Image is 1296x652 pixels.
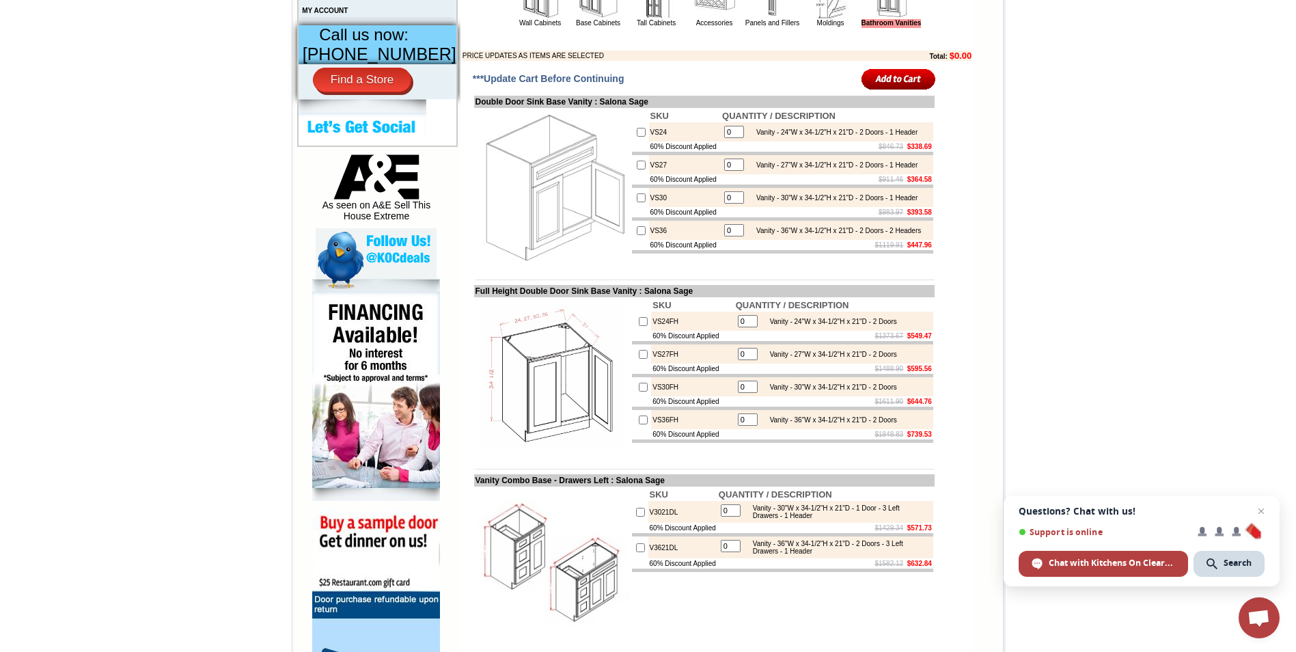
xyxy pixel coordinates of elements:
s: $1119.91 [874,241,903,249]
td: [PERSON_NAME] Yellow Walnut [74,62,115,77]
span: Questions? Chat with us! [1019,506,1265,517]
s: $1373.67 [874,332,903,340]
span: Search [1224,557,1252,569]
div: Vanity - 27"W x 34-1/2"H x 21"D - 2 Doors [763,351,897,358]
b: QUANTITY / DESCRIPTION [719,489,832,500]
img: spacer.gif [158,38,161,39]
div: Vanity - 24"W x 34-1/2"H x 21"D - 2 Doors [763,318,897,325]
img: spacer.gif [232,38,234,39]
a: Find a Store [313,68,412,92]
a: Wall Cabinets [519,19,561,27]
b: $0.00 [950,51,972,61]
td: Double Door Sink Base Vanity : Salona Sage [474,96,935,108]
td: Vanity Combo Base - Drawers Left : Salona Sage [474,474,935,487]
span: Call us now: [319,25,409,44]
a: Base Cabinets [576,19,620,27]
div: Vanity - 24"W x 34-1/2"H x 21"D - 2 Doors - 1 Header [749,128,918,136]
b: SKU [650,111,669,121]
td: 60% Discount Applied [648,558,717,569]
img: spacer.gif [72,38,74,39]
a: Panels and Fillers [745,19,799,27]
s: $1582.12 [874,560,903,567]
td: VS24FH [651,312,734,331]
s: $1488.90 [874,365,903,372]
td: 60% Discount Applied [649,240,721,250]
td: 60% Discount Applied [651,396,734,407]
s: $1611.90 [874,398,903,405]
div: As seen on A&E Sell This House Extreme [316,154,437,228]
b: $632.84 [907,560,932,567]
td: VS24 [649,122,721,141]
div: Vanity - 27"W x 34-1/2"H x 21"D - 2 Doors - 1 Header [749,161,918,169]
td: V3621DL [648,536,717,558]
td: VS30FH [651,377,734,396]
td: 60% Discount Applied [651,364,734,374]
b: SKU [652,300,671,310]
img: Double Door Sink Base Vanity [475,109,629,263]
span: Support is online [1019,527,1188,537]
td: Bellmonte Maple [234,62,269,76]
td: VS36 [649,221,721,240]
td: PRICE UPDATES AS ITEMS ARE SELECTED [463,51,855,61]
a: Tall Cabinets [637,19,676,27]
div: Vanity - 36"W x 34-1/2"H x 21"D - 2 Doors - 3 Left Drawers - 1 Header [746,540,930,555]
span: Close chat [1253,503,1269,519]
input: Add to Cart [861,68,936,90]
td: 60% Discount Applied [651,429,734,439]
td: 60% Discount Applied [648,523,717,533]
div: Chat with Kitchens On Clearance [1019,551,1188,577]
td: 60% Discount Applied [649,141,721,152]
b: QUANTITY / DESCRIPTION [736,300,849,310]
a: Bathroom Vanities [861,19,922,28]
s: $1429.34 [874,524,903,532]
td: 60% Discount Applied [651,331,734,341]
td: VS27FH [651,344,734,364]
a: Moldings [817,19,844,27]
b: $447.96 [907,241,932,249]
span: Chat with Kitchens On Clearance [1049,557,1175,569]
b: $338.69 [907,143,932,150]
div: Vanity - 30"W x 34-1/2"H x 21"D - 1 Door - 3 Left Drawers - 1 Header [746,504,930,519]
td: 60% Discount Applied [649,207,721,217]
b: $549.47 [907,332,932,340]
td: [PERSON_NAME] White Shaker [118,62,159,77]
div: Vanity - 36"W x 34-1/2"H x 21"D - 2 Doors - 2 Headers [749,227,921,234]
b: Total: [929,53,947,60]
s: $911.46 [879,176,903,183]
td: VS30 [649,188,721,207]
img: spacer.gif [195,38,197,39]
td: Baycreek Gray [161,62,195,76]
div: Search [1194,551,1265,577]
s: $983.97 [879,208,903,216]
img: Full Height Double Door Sink Base Vanity [475,299,629,452]
s: $1848.83 [874,431,903,438]
b: $364.58 [907,176,932,183]
img: Vanity Combo Base - Drawers Left [475,488,629,642]
b: $571.73 [907,524,932,532]
img: spacer.gif [115,38,118,39]
a: MY ACCOUNT [302,7,348,14]
b: SKU [650,489,668,500]
div: Vanity - 30"W x 34-1/2"H x 21"D - 2 Doors [763,383,897,391]
td: Alabaster Shaker [37,62,72,76]
a: Accessories [696,19,733,27]
td: VS36FH [651,410,734,429]
div: Open chat [1239,597,1280,638]
b: $595.56 [907,365,932,372]
td: 60% Discount Applied [649,174,721,185]
td: Full Height Double Door Sink Base Vanity : Salona Sage [474,285,935,297]
td: V3021DL [648,501,717,523]
td: Beachwood Oak Shaker [197,62,232,77]
b: $393.58 [907,208,932,216]
span: ***Update Cart Before Continuing [473,73,624,84]
s: $846.73 [879,143,903,150]
span: [PHONE_NUMBER] [303,44,456,64]
div: Vanity - 30"W x 34-1/2"H x 21"D - 2 Doors - 1 Header [749,194,918,202]
div: Vanity - 36"W x 34-1/2"H x 21"D - 2 Doors [763,416,897,424]
b: $739.53 [907,431,932,438]
img: spacer.gif [35,38,37,39]
b: QUANTITY / DESCRIPTION [722,111,836,121]
b: $644.76 [907,398,932,405]
td: VS27 [649,155,721,174]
